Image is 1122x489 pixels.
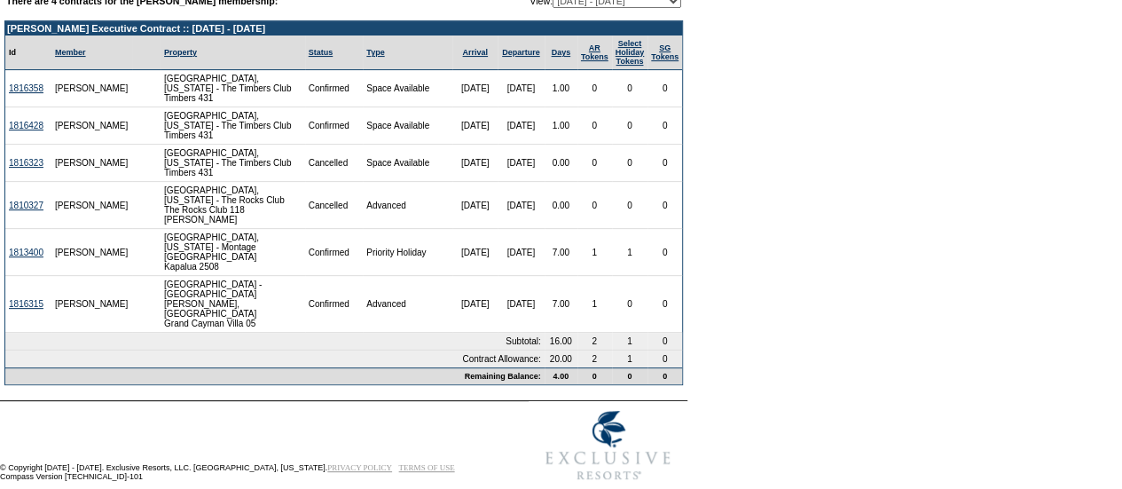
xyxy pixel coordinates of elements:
td: 0.00 [545,182,577,229]
a: SGTokens [651,43,679,61]
td: 0 [612,70,648,107]
td: [DATE] [452,229,497,276]
td: 0 [647,229,682,276]
td: 1 [612,333,648,351]
td: 0 [647,145,682,182]
a: Select HolidayTokens [616,39,645,66]
td: [DATE] [498,182,545,229]
td: 0 [647,182,682,229]
td: [PERSON_NAME] [51,145,132,182]
td: Id [5,35,51,70]
td: [DATE] [498,145,545,182]
td: 0 [612,367,648,384]
td: 1 [577,229,612,276]
td: [DATE] [498,70,545,107]
td: 20.00 [545,351,577,367]
td: Confirmed [305,276,364,333]
td: [DATE] [452,276,497,333]
td: [GEOGRAPHIC_DATA], [US_STATE] - The Timbers Club Timbers 431 [161,145,305,182]
td: [GEOGRAPHIC_DATA], [US_STATE] - The Timbers Club Timbers 431 [161,107,305,145]
td: [GEOGRAPHIC_DATA], [US_STATE] - The Rocks Club The Rocks Club 118 [PERSON_NAME] [161,182,305,229]
td: 0 [577,145,612,182]
a: Departure [502,48,540,57]
td: 7.00 [545,276,577,333]
td: [PERSON_NAME] [51,182,132,229]
td: 0 [647,333,682,351]
td: [PERSON_NAME] [51,70,132,107]
td: [DATE] [498,107,545,145]
td: Space Available [363,107,452,145]
td: 0 [647,70,682,107]
td: 0 [612,107,648,145]
td: 0 [577,70,612,107]
td: [DATE] [452,182,497,229]
a: 1816358 [9,83,43,93]
td: 1 [612,229,648,276]
a: 1810327 [9,201,43,210]
td: Advanced [363,276,452,333]
td: [DATE] [498,229,545,276]
td: 4.00 [545,367,577,384]
td: [DATE] [452,145,497,182]
td: 0 [577,182,612,229]
td: [PERSON_NAME] Executive Contract :: [DATE] - [DATE] [5,21,682,35]
td: 1.00 [545,70,577,107]
td: Space Available [363,145,452,182]
td: 0 [577,107,612,145]
td: 0 [612,276,648,333]
td: 0 [612,145,648,182]
td: 2 [577,333,612,351]
td: Priority Holiday [363,229,452,276]
td: 0 [647,276,682,333]
td: 0 [647,351,682,367]
a: ARTokens [581,43,608,61]
td: Space Available [363,70,452,107]
td: 2 [577,351,612,367]
td: 7.00 [545,229,577,276]
td: Confirmed [305,70,364,107]
td: 0 [612,182,648,229]
td: Advanced [363,182,452,229]
td: [GEOGRAPHIC_DATA], [US_STATE] - Montage [GEOGRAPHIC_DATA] Kapalua 2508 [161,229,305,276]
td: Confirmed [305,107,364,145]
td: [PERSON_NAME] [51,229,132,276]
td: Cancelled [305,182,364,229]
a: Member [55,48,86,57]
a: 1816428 [9,121,43,130]
a: Arrival [462,48,488,57]
td: 0 [647,107,682,145]
td: Cancelled [305,145,364,182]
a: 1813400 [9,248,43,257]
td: [GEOGRAPHIC_DATA], [US_STATE] - The Timbers Club Timbers 431 [161,70,305,107]
td: 1 [577,276,612,333]
td: Contract Allowance: [5,351,545,367]
td: Subtotal: [5,333,545,351]
td: [GEOGRAPHIC_DATA] - [GEOGRAPHIC_DATA][PERSON_NAME], [GEOGRAPHIC_DATA] Grand Cayman Villa 05 [161,276,305,333]
a: Type [366,48,384,57]
td: 0 [647,367,682,384]
a: Status [309,48,333,57]
td: 1 [612,351,648,367]
td: 0 [577,367,612,384]
a: PRIVACY POLICY [327,463,392,472]
a: Days [551,48,570,57]
td: 0.00 [545,145,577,182]
td: Confirmed [305,229,364,276]
td: [DATE] [498,276,545,333]
a: Property [164,48,197,57]
td: [DATE] [452,70,497,107]
td: [PERSON_NAME] [51,107,132,145]
td: Remaining Balance: [5,367,545,384]
td: [PERSON_NAME] [51,276,132,333]
a: 1816323 [9,158,43,168]
td: [DATE] [452,107,497,145]
a: TERMS OF USE [399,463,455,472]
td: 1.00 [545,107,577,145]
td: 16.00 [545,333,577,351]
a: 1816315 [9,299,43,309]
